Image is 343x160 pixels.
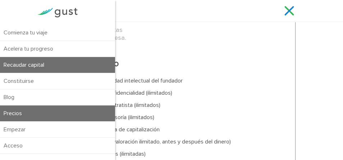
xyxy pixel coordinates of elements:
[71,126,160,133] font: Modelado de tabla de capitalización
[71,77,183,84] font: Cesión de propiedad intelectual del fundador
[37,8,78,18] img: Logotipo de Gust
[71,138,231,145] font: SAFEs (límite de valoración ilimitado, antes y después del dinero)
[4,45,53,52] font: Acelera tu progreso
[71,89,172,96] font: Acuerdos de confidencialidad (ilimitados)
[71,102,160,108] font: Contratos de contratista (ilimitados)
[4,61,44,68] font: Recaudar capital
[4,29,47,36] font: Comienza tu viaje
[4,142,23,149] font: Acceso
[4,94,14,100] font: Blog
[4,77,34,84] font: Constituirse
[4,110,22,117] font: Precios
[4,126,26,133] font: Empezar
